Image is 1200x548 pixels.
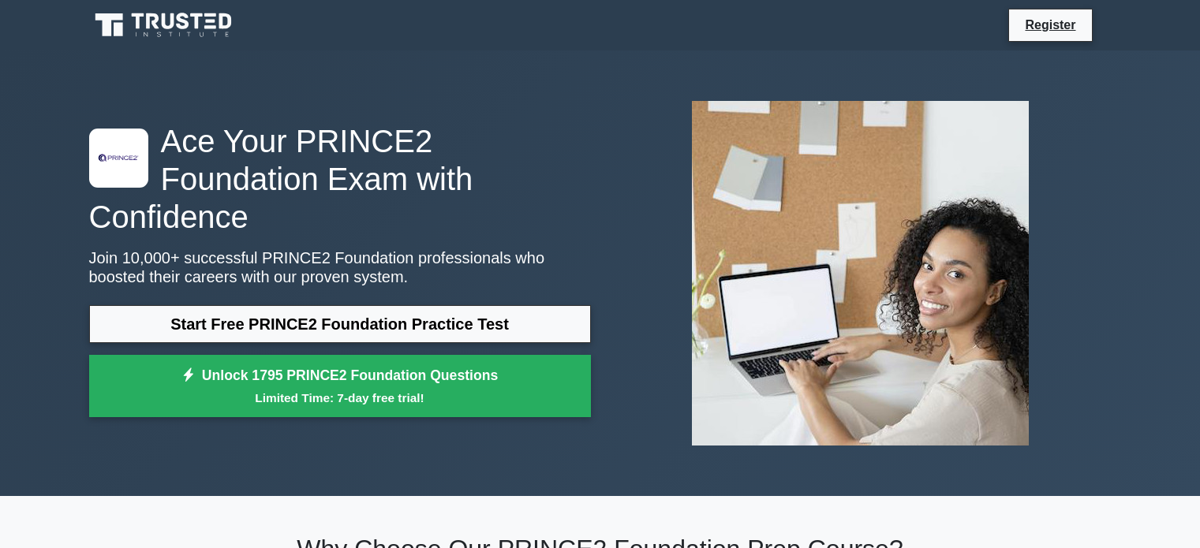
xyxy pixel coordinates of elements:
a: Unlock 1795 PRINCE2 Foundation QuestionsLimited Time: 7-day free trial! [89,355,591,418]
p: Join 10,000+ successful PRINCE2 Foundation professionals who boosted their careers with our prove... [89,248,591,286]
a: Start Free PRINCE2 Foundation Practice Test [89,305,591,343]
small: Limited Time: 7-day free trial! [109,389,571,407]
h1: Ace Your PRINCE2 Foundation Exam with Confidence [89,122,591,236]
a: Register [1015,15,1085,35]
